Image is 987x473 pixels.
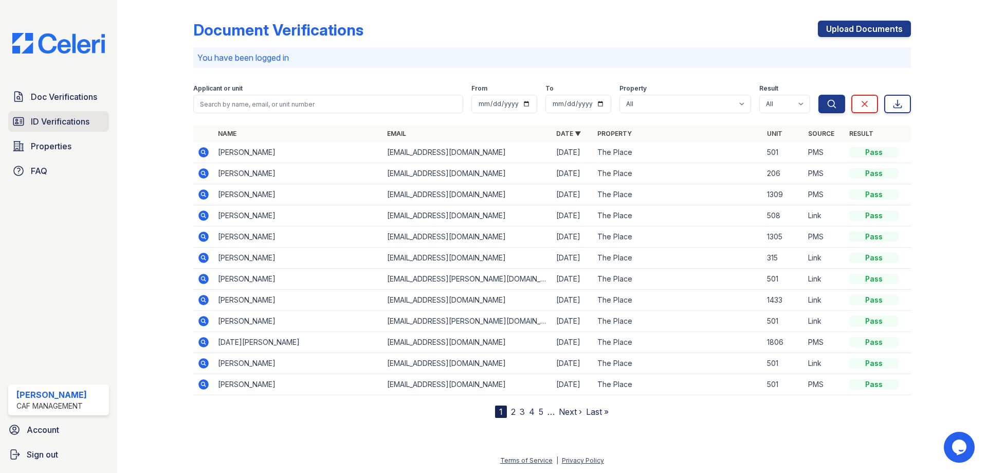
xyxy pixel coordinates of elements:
label: To [545,84,554,93]
a: Properties [8,136,109,156]
div: 1 [495,406,507,418]
td: [EMAIL_ADDRESS][DOMAIN_NAME] [383,142,552,163]
div: CAF Management [16,401,87,411]
a: Property [597,130,632,137]
label: Property [619,84,647,93]
a: FAQ [8,161,109,181]
span: Properties [31,140,71,152]
span: … [547,406,555,418]
td: 206 [763,163,804,184]
td: [EMAIL_ADDRESS][PERSON_NAME][DOMAIN_NAME] [383,269,552,290]
td: 501 [763,374,804,395]
span: Account [27,424,59,436]
span: ID Verifications [31,115,89,128]
a: 3 [520,407,525,417]
td: The Place [593,353,762,374]
td: [EMAIL_ADDRESS][DOMAIN_NAME] [383,184,552,205]
div: Pass [849,253,899,263]
td: [PERSON_NAME] [214,269,383,290]
td: The Place [593,184,762,205]
button: Sign out [4,444,113,465]
a: Privacy Policy [562,457,604,464]
td: [DATE][PERSON_NAME] [214,332,383,353]
td: 1433 [763,290,804,311]
td: 501 [763,311,804,332]
div: Pass [849,232,899,242]
a: Unit [767,130,782,137]
td: 501 [763,353,804,374]
td: The Place [593,163,762,184]
label: From [471,84,487,93]
td: [EMAIL_ADDRESS][DOMAIN_NAME] [383,226,552,248]
td: 1806 [763,332,804,353]
td: The Place [593,226,762,248]
td: PMS [804,332,845,353]
td: [PERSON_NAME] [214,163,383,184]
td: Link [804,248,845,269]
img: CE_Logo_Blue-a8612792a0a2168367f1c8372b55b34899dd931a85d93a1a3d3e32e68fde9ad4.png [4,33,113,54]
a: Date ▼ [556,130,581,137]
div: Pass [849,168,899,179]
td: PMS [804,184,845,205]
td: [EMAIL_ADDRESS][DOMAIN_NAME] [383,353,552,374]
td: The Place [593,374,762,395]
td: [DATE] [552,226,593,248]
td: [PERSON_NAME] [214,353,383,374]
td: [PERSON_NAME] [214,374,383,395]
div: Pass [849,316,899,326]
td: [EMAIL_ADDRESS][DOMAIN_NAME] [383,374,552,395]
td: The Place [593,290,762,311]
td: [DATE] [552,290,593,311]
td: [EMAIL_ADDRESS][DOMAIN_NAME] [383,332,552,353]
td: The Place [593,205,762,226]
td: PMS [804,226,845,248]
a: 5 [539,407,543,417]
td: [DATE] [552,205,593,226]
td: [DATE] [552,142,593,163]
td: Link [804,353,845,374]
iframe: chat widget [944,432,977,463]
td: [EMAIL_ADDRESS][PERSON_NAME][DOMAIN_NAME] [383,311,552,332]
td: [EMAIL_ADDRESS][DOMAIN_NAME] [383,290,552,311]
span: FAQ [31,165,47,177]
td: [DATE] [552,184,593,205]
td: 508 [763,205,804,226]
a: ID Verifications [8,111,109,132]
div: Pass [849,358,899,369]
td: [DATE] [552,248,593,269]
div: Pass [849,147,899,157]
td: [DATE] [552,332,593,353]
span: Sign out [27,448,58,461]
td: [EMAIL_ADDRESS][DOMAIN_NAME] [383,248,552,269]
a: Terms of Service [500,457,553,464]
a: Upload Documents [818,21,911,37]
p: You have been logged in [197,51,907,64]
label: Result [759,84,778,93]
div: Pass [849,274,899,284]
a: 4 [529,407,535,417]
td: 1309 [763,184,804,205]
td: [EMAIL_ADDRESS][DOMAIN_NAME] [383,205,552,226]
a: Doc Verifications [8,86,109,107]
td: The Place [593,269,762,290]
td: The Place [593,248,762,269]
td: [DATE] [552,269,593,290]
td: PMS [804,374,845,395]
td: The Place [593,142,762,163]
a: Result [849,130,873,137]
input: Search by name, email, or unit number [193,95,463,113]
div: Document Verifications [193,21,363,39]
td: [PERSON_NAME] [214,226,383,248]
td: [DATE] [552,311,593,332]
a: Account [4,419,113,440]
a: Email [387,130,406,137]
td: Link [804,205,845,226]
td: [PERSON_NAME] [214,142,383,163]
td: [DATE] [552,163,593,184]
td: 501 [763,269,804,290]
td: The Place [593,332,762,353]
a: Next › [559,407,582,417]
span: Doc Verifications [31,91,97,103]
td: 315 [763,248,804,269]
label: Applicant or unit [193,84,243,93]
